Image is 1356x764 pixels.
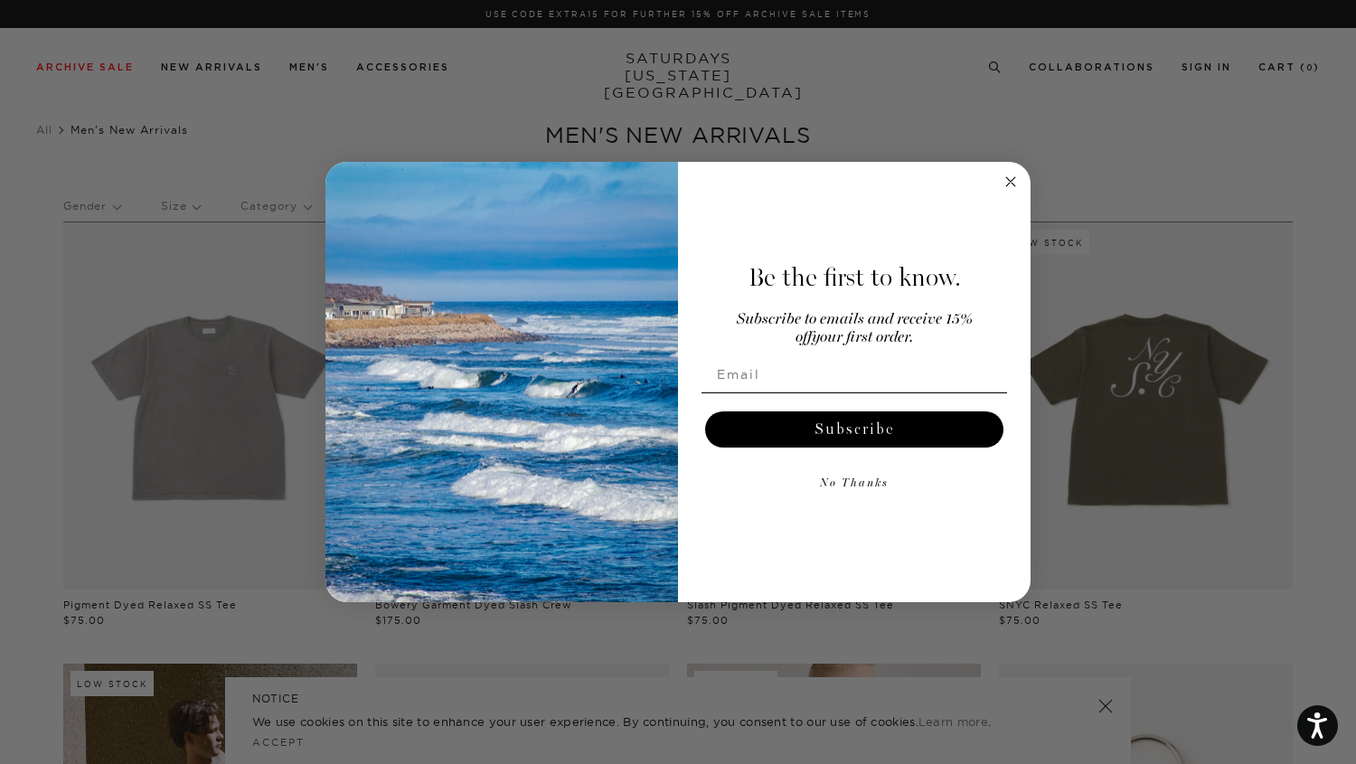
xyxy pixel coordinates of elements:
[702,392,1007,393] img: underline
[702,466,1007,502] button: No Thanks
[702,356,1007,392] input: Email
[796,330,812,345] span: off
[749,262,961,293] span: Be the first to know.
[737,312,973,327] span: Subscribe to emails and receive 15%
[812,330,913,345] span: your first order.
[1000,171,1022,193] button: Close dialog
[325,162,678,603] img: 125c788d-000d-4f3e-b05a-1b92b2a23ec9.jpeg
[705,411,1003,448] button: Subscribe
